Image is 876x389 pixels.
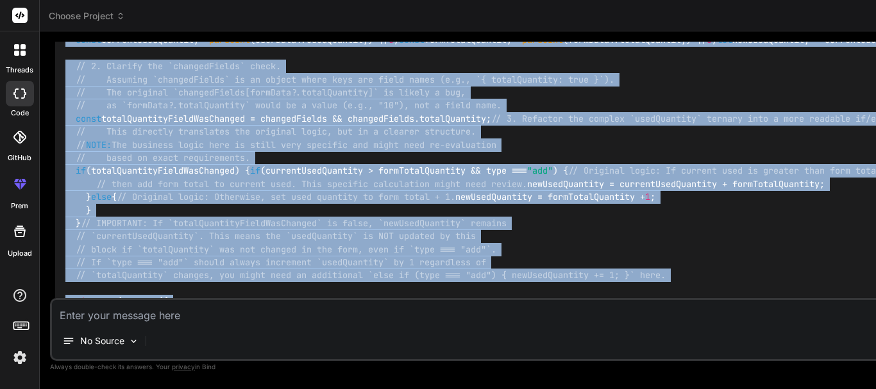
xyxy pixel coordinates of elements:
[6,65,33,76] label: threads
[91,191,112,203] span: else
[522,35,563,46] span: parseInt
[717,35,732,46] span: let
[307,35,368,46] span: usedQuantity
[76,35,101,46] span: const
[76,61,281,72] span: // 2. Clarify the `changedFields` check.
[76,231,476,242] span: // `currentUsedQuantity`. This means the `usedQuantity` is NOT updated by this
[619,35,686,46] span: totalQuantity
[49,10,125,22] span: Choose Project
[76,74,614,85] span: // Assuming `changedFields` is an object where keys are field names (e.g., `{ totalQuantity: true...
[11,201,28,211] label: prem
[76,113,101,124] span: const
[9,347,31,368] img: settings
[76,296,117,308] span: dispatch
[209,35,250,46] span: parseInt
[81,217,507,229] span: // IMPORTANT: If `totalQuantityFieldWasChanged` is false, `newUsedQuantity` remains
[645,191,650,203] span: 1
[389,35,394,46] span: 0
[76,165,86,177] span: if
[80,335,124,347] p: No Source
[419,113,486,124] span: totalQuantity
[8,153,31,163] label: GitHub
[122,296,158,308] span: addUser
[76,100,501,112] span: // as `formData?.totalQuantity` would be a value (e.g., "10"), not a field name.
[76,244,496,255] span: // block if `totalQuantity` was not changed in the form, even if `type === "add"`.
[76,126,476,138] span: // This directly translates the original logic, but in a clearer structure.
[399,35,425,46] span: const
[117,191,455,203] span: // Original logic: Otherwise, set used quantity to form total + 1.
[86,139,112,151] span: NOTE:
[76,87,466,98] span: // The original `changedFields[formData?.totalQuantity]` is likely a bug,
[96,178,527,190] span: // then add form total to current used. This specific calculation might need review.
[11,108,29,119] label: code
[707,35,712,46] span: 0
[76,270,666,281] span: // `totalQuantity` changes, you might need an additional `else if (type === "add") { newUsedQuant...
[76,139,496,151] span: // The business logic here is still very specific and might need re-evaluation
[527,165,553,177] span: "add"
[8,248,32,259] label: Upload
[128,336,139,347] img: Pick Models
[172,363,195,370] span: privacy
[250,165,260,177] span: if
[76,256,486,268] span: // If `type === "add"` should always increment `usedQuantity` by 1 regardless of
[76,152,250,163] span: // based on exact requirements.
